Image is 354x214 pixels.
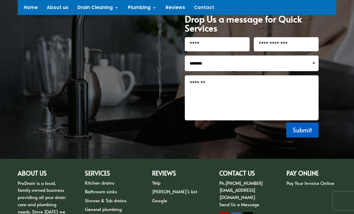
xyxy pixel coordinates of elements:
[85,179,114,186] a: Kitchen drains
[286,122,319,137] button: Submit
[152,170,202,179] h2: Reviews
[85,188,117,194] a: Bathroom sinks
[128,5,157,12] a: Plumbing
[286,170,336,179] h2: PAY ONLINE
[185,14,319,37] h1: Drop Us a message for Quick Services
[85,197,127,203] a: Shower & Tub drains
[47,5,68,12] a: About us
[286,180,334,186] a: Pay Your Invoice Online
[219,170,269,179] h2: CONTACT US
[18,170,67,179] h2: ABOUT US
[219,187,256,200] a: [EMAIL_ADDRESS][DOMAIN_NAME]
[219,201,259,207] a: Send Us a Message
[77,5,119,12] a: Drain Cleaning
[85,170,135,179] h2: Services
[194,5,214,12] a: Contact
[166,5,185,12] a: Reviews
[152,179,160,186] a: Yelp
[225,180,263,186] a: [PHONE_NUMBER]
[219,180,225,186] span: Ph.
[152,188,197,194] a: [PERSON_NAME]’s List
[152,197,167,203] a: Google
[24,5,38,12] a: Home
